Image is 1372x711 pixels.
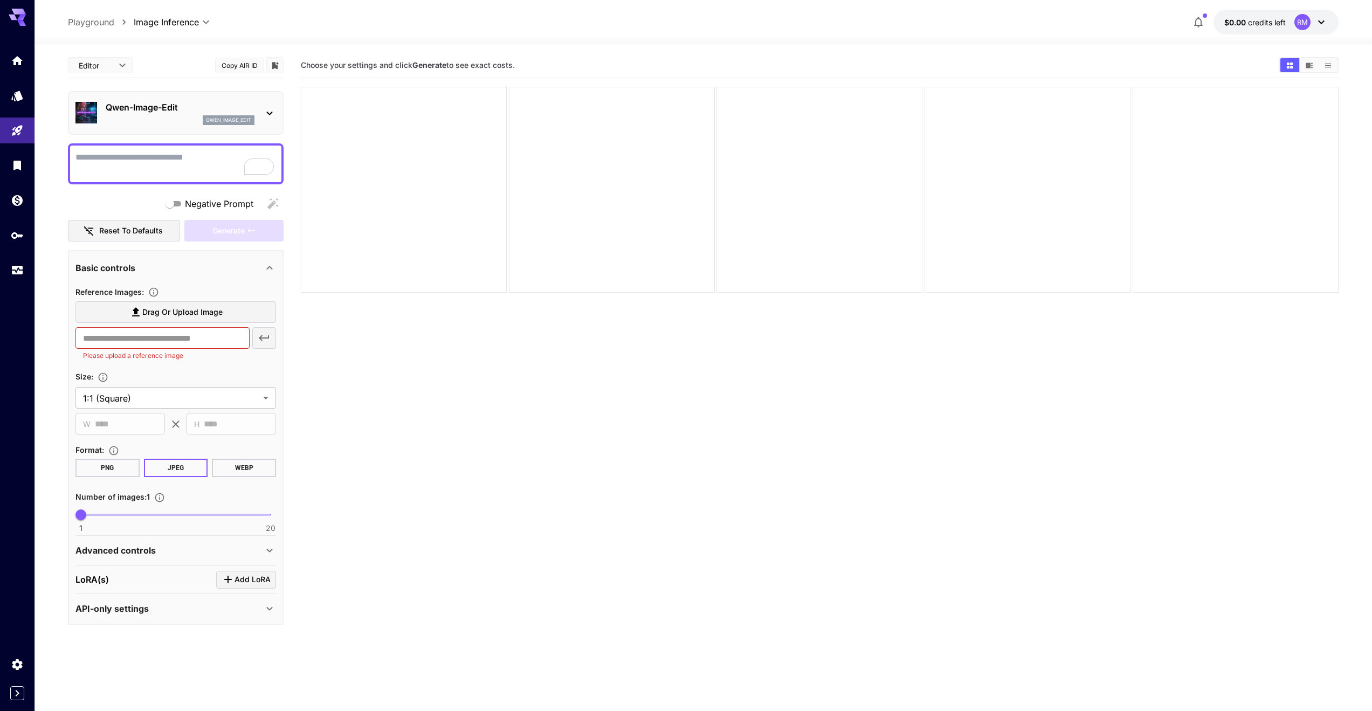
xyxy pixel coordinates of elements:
div: RM [1294,14,1311,30]
div: Usage [11,264,24,277]
span: Number of images : 1 [75,492,150,501]
a: Playground [68,16,114,29]
div: Wallet [11,194,24,207]
div: Qwen-Image-Editqwen_image_edit [75,96,276,129]
p: API-only settings [75,602,149,615]
span: Negative Prompt [185,197,253,210]
div: API-only settings [75,596,276,622]
p: LoRA(s) [75,573,109,586]
button: JPEG [144,459,208,477]
label: Drag or upload image [75,301,276,323]
span: 20 [266,523,275,534]
button: Expand sidebar [10,686,24,700]
button: Upload a reference image to guide the result. This is needed for Image-to-Image or Inpainting. Su... [144,287,163,298]
span: Editor [79,60,112,71]
p: Basic controls [75,261,135,274]
button: Reset to defaults [68,220,180,242]
p: Advanced controls [75,544,156,557]
button: Adjust the dimensions of the generated image by specifying its width and height in pixels, or sel... [93,372,113,383]
button: Copy AIR ID [215,58,264,73]
span: $0.00 [1224,18,1248,27]
button: Specify how many images to generate in a single request. Each image generation will be charged se... [150,492,169,503]
div: Home [11,54,24,67]
span: Add LoRA [235,573,271,586]
button: PNG [75,459,140,477]
p: Qwen-Image-Edit [106,101,254,114]
span: Choose your settings and click to see exact costs. [301,60,515,70]
nav: breadcrumb [68,16,134,29]
button: Click to add LoRA [216,571,276,589]
span: Drag or upload image [142,306,223,319]
p: Please upload a reference image [83,350,242,361]
span: W [83,418,91,430]
b: Generate [412,60,446,70]
p: qwen_image_edit [206,116,251,124]
span: 1:1 (Square) [83,392,259,405]
div: Show images in grid viewShow images in video viewShow images in list view [1279,57,1339,73]
div: Basic controls [75,255,276,281]
span: 1 [79,523,82,534]
div: Library [11,158,24,172]
div: Please upload a reference image [184,220,284,242]
div: Playground [11,124,24,137]
button: Add to library [270,59,280,72]
button: Choose the file format for the output image. [104,445,123,456]
button: Show images in grid view [1280,58,1299,72]
span: Size : [75,372,93,381]
span: Reference Images : [75,287,144,296]
button: WEBP [212,459,276,477]
div: Advanced controls [75,537,276,563]
span: Format : [75,445,104,454]
span: credits left [1248,18,1286,27]
div: Models [11,89,24,102]
span: Image Inference [134,16,199,29]
div: API Keys [11,229,24,242]
div: Settings [11,658,24,671]
textarea: To enrich screen reader interactions, please activate Accessibility in Grammarly extension settings [75,151,276,177]
span: H [194,418,199,430]
button: Show images in list view [1319,58,1337,72]
div: $0.00 [1224,17,1286,28]
button: Show images in video view [1300,58,1319,72]
button: $0.00RM [1214,10,1339,34]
